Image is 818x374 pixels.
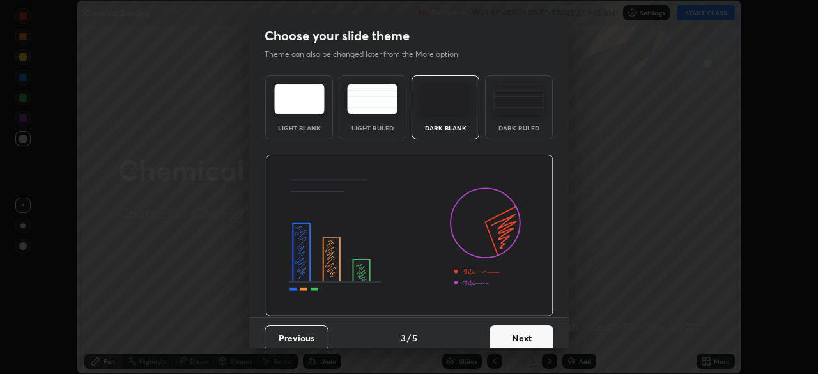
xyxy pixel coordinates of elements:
div: Dark Ruled [493,125,544,131]
img: darkRuledTheme.de295e13.svg [493,84,544,114]
h4: 5 [412,331,417,345]
div: Dark Blank [420,125,471,131]
h4: / [407,331,411,345]
h2: Choose your slide theme [265,27,410,44]
div: Light Ruled [347,125,398,131]
h4: 3 [401,331,406,345]
img: darkTheme.f0cc69e5.svg [421,84,471,114]
img: darkThemeBanner.d06ce4a2.svg [265,155,553,317]
img: lightTheme.e5ed3b09.svg [274,84,325,114]
p: Theme can also be changed later from the More option [265,49,472,60]
div: Light Blank [274,125,325,131]
img: lightRuledTheme.5fabf969.svg [347,84,397,114]
button: Next [490,325,553,351]
button: Previous [265,325,328,351]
